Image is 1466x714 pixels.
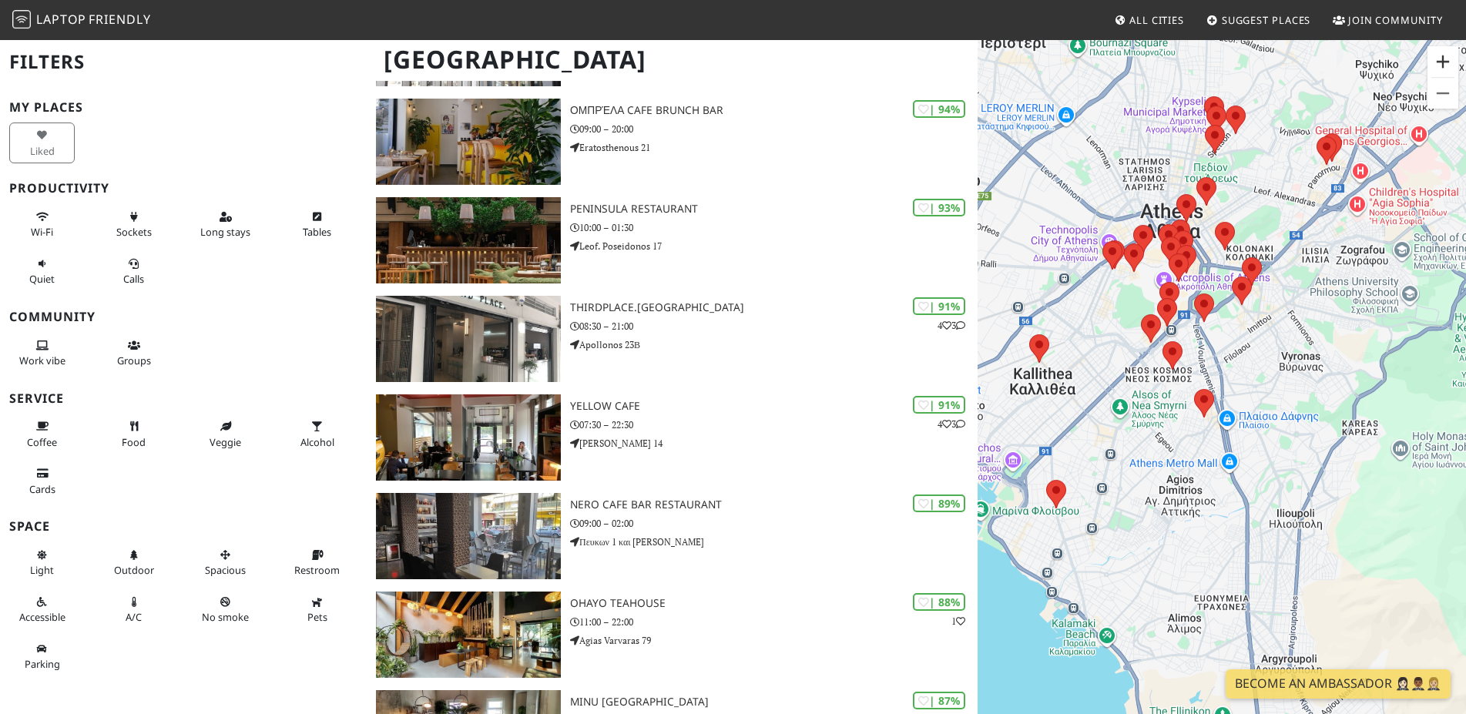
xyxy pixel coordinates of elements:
[101,542,166,583] button: Outdoor
[19,610,65,624] span: Accessible
[570,400,978,413] h3: Yellow Cafe
[1222,13,1311,27] span: Suggest Places
[117,354,151,367] span: Group tables
[9,519,357,534] h3: Space
[376,394,561,481] img: Yellow Cafe
[376,99,561,185] img: Ομπρέλα Cafe Brunch Bar
[9,204,75,245] button: Wi-Fi
[1348,13,1443,27] span: Join Community
[367,493,978,579] a: Nero Cafe Bar Restaurant | 89% Nero Cafe Bar Restaurant 09:00 – 02:00 Πευκων 1 και [PERSON_NAME]
[123,272,144,286] span: Video/audio calls
[29,482,55,496] span: Credit cards
[913,494,965,512] div: | 89%
[284,204,350,245] button: Tables
[570,417,978,432] p: 07:30 – 22:30
[101,414,166,454] button: Food
[9,333,75,374] button: Work vibe
[284,414,350,454] button: Alcohol
[570,122,978,136] p: 09:00 – 20:00
[376,493,561,579] img: Nero Cafe Bar Restaurant
[1427,46,1458,77] button: Zoom in
[101,589,166,630] button: A/C
[367,296,978,382] a: Thirdplace.Athens | 91% 43 Thirdplace.[GEOGRAPHIC_DATA] 08:30 – 21:00 Apollonos 23Β
[25,657,60,671] span: Parking
[284,542,350,583] button: Restroom
[101,251,166,292] button: Calls
[1108,6,1190,34] a: All Cities
[1129,13,1184,27] span: All Cities
[913,297,965,315] div: | 91%
[376,197,561,283] img: Peninsula Restaurant
[367,592,978,678] a: Ohayo Teahouse | 88% 1 Ohayo Teahouse 11:00 – 22:00 Agias Varvaras 79
[210,435,241,449] span: Veggie
[12,10,31,28] img: LaptopFriendly
[9,414,75,454] button: Coffee
[9,39,357,85] h2: Filters
[193,542,258,583] button: Spacious
[200,225,250,239] span: Long stays
[9,251,75,292] button: Quiet
[27,435,57,449] span: Coffee
[114,563,154,577] span: Outdoor area
[570,203,978,216] h3: Peninsula Restaurant
[376,296,561,382] img: Thirdplace.Athens
[307,610,327,624] span: Pet friendly
[9,589,75,630] button: Accessible
[9,636,75,677] button: Parking
[9,181,357,196] h3: Productivity
[570,319,978,334] p: 08:30 – 21:00
[570,498,978,511] h3: Nero Cafe Bar Restaurant
[294,563,340,577] span: Restroom
[913,593,965,611] div: | 88%
[913,396,965,414] div: | 91%
[913,100,965,118] div: | 94%
[570,239,978,253] p: Leof. Poseidonos 17
[570,301,978,314] h3: Thirdplace.[GEOGRAPHIC_DATA]
[30,563,54,577] span: Natural light
[570,220,978,235] p: 10:00 – 01:30
[9,310,357,324] h3: Community
[300,435,334,449] span: Alcohol
[570,436,978,451] p: [PERSON_NAME] 14
[9,391,357,406] h3: Service
[1200,6,1317,34] a: Suggest Places
[570,615,978,629] p: 11:00 – 22:00
[371,39,975,81] h1: [GEOGRAPHIC_DATA]
[376,592,561,678] img: Ohayo Teahouse
[913,692,965,709] div: | 87%
[12,7,151,34] a: LaptopFriendly LaptopFriendly
[367,197,978,283] a: Peninsula Restaurant | 93% Peninsula Restaurant 10:00 – 01:30 Leof. Poseidonos 17
[1327,6,1449,34] a: Join Community
[951,614,965,629] p: 1
[9,461,75,501] button: Cards
[116,225,152,239] span: Power sockets
[938,417,965,431] p: 4 3
[913,199,965,216] div: | 93%
[193,204,258,245] button: Long stays
[367,394,978,481] a: Yellow Cafe | 91% 43 Yellow Cafe 07:30 – 22:30 [PERSON_NAME] 14
[31,225,53,239] span: Stable Wi-Fi
[303,225,331,239] span: Work-friendly tables
[122,435,146,449] span: Food
[570,633,978,648] p: Agias Varvaras 79
[9,542,75,583] button: Light
[1226,669,1451,699] a: Become an Ambassador 🤵🏻‍♀️🤵🏾‍♂️🤵🏼‍♀️
[126,610,142,624] span: Air conditioned
[367,99,978,185] a: Ομπρέλα Cafe Brunch Bar | 94% Ομπρέλα Cafe Brunch Bar 09:00 – 20:00 Eratosthenous 21
[19,354,65,367] span: People working
[570,104,978,117] h3: Ομπρέλα Cafe Brunch Bar
[938,318,965,333] p: 4 3
[193,414,258,454] button: Veggie
[202,610,249,624] span: Smoke free
[1427,78,1458,109] button: Zoom out
[570,140,978,155] p: Eratosthenous 21
[205,563,246,577] span: Spacious
[570,337,978,352] p: Apollonos 23Β
[101,204,166,245] button: Sockets
[36,11,86,28] span: Laptop
[284,589,350,630] button: Pets
[570,597,978,610] h3: Ohayo Teahouse
[570,696,978,709] h3: MINU [GEOGRAPHIC_DATA]
[29,272,55,286] span: Quiet
[570,535,978,549] p: Πευκων 1 και [PERSON_NAME]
